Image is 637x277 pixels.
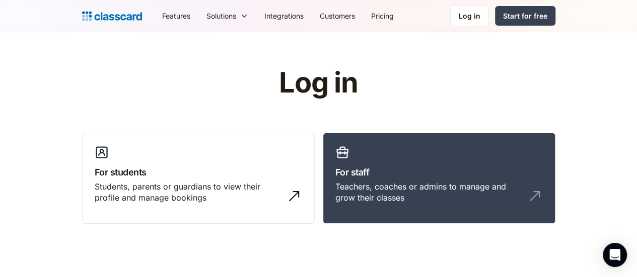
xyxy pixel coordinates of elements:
a: Log in [450,6,489,26]
div: Teachers, coaches or admins to manage and grow their classes [335,181,523,204]
a: Pricing [363,5,402,27]
a: For staffTeachers, coaches or admins to manage and grow their classes [323,133,555,224]
a: Integrations [256,5,312,27]
div: Open Intercom Messenger [603,243,627,267]
h3: For staff [335,165,543,179]
a: For studentsStudents, parents or guardians to view their profile and manage bookings [82,133,315,224]
a: Start for free [495,6,555,26]
div: Start for free [503,11,547,21]
h3: For students [95,165,302,179]
div: Students, parents or guardians to view their profile and manage bookings [95,181,282,204]
h1: Log in [159,67,478,99]
a: Customers [312,5,363,27]
div: Solutions [206,11,236,21]
div: Log in [459,11,480,21]
a: Features [154,5,198,27]
a: home [82,9,142,23]
div: Solutions [198,5,256,27]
